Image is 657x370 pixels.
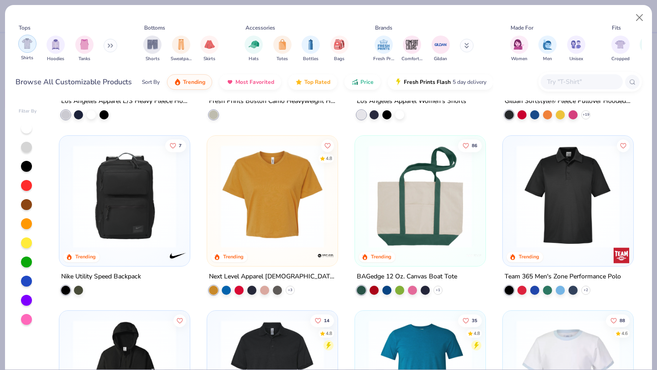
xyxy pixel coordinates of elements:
span: Top Rated [304,78,330,86]
img: Sweatpants Image [176,39,186,50]
span: 35 [472,319,477,323]
div: filter for Tanks [75,36,94,62]
div: filter for Comfort Colors [401,36,422,62]
span: 14 [324,319,329,323]
span: Skirts [203,56,215,62]
img: Shirts Image [22,38,32,49]
img: 9c14fc1e-a44e-4ba0-9e74-c3877350f7c1 [476,144,588,247]
img: Tanks Image [79,39,89,50]
button: filter button [18,36,36,62]
div: Gildan Softstyle® Fleece Pullover Hooded Sweatshirt [505,95,631,107]
div: Los Angeles Apparel L/S Heavy Fleece Hoodie Po 14 Oz [61,95,188,107]
span: Most Favorited [235,78,274,86]
button: Most Favorited [219,74,281,90]
button: filter button [373,36,394,62]
img: Hats Image [249,39,259,50]
span: 7 [179,143,182,148]
button: Like [458,139,482,152]
span: Tanks [78,56,90,62]
div: Browse All Customizable Products [16,77,132,87]
button: Price [344,74,381,90]
span: + 1 [436,287,440,293]
span: Comfort Colors [401,56,422,62]
button: Like [166,139,187,152]
button: filter button [245,36,263,62]
div: Made For [511,24,533,32]
span: Shorts [146,56,160,62]
span: Bottles [303,56,318,62]
img: Cropped Image [615,39,626,50]
span: 5 day delivery [453,77,486,87]
button: filter button [47,36,65,62]
div: Brands [375,24,392,32]
span: Trending [183,78,205,86]
div: Fits [612,24,621,32]
img: Fresh Prints Image [377,38,391,51]
span: Shirts [21,55,33,62]
button: filter button [171,36,192,62]
img: 8e2bd841-e4e9-4593-a0fd-0b5ea633da3f [512,144,624,247]
div: filter for Bags [330,36,349,62]
button: filter button [538,36,557,62]
div: filter for Hats [245,36,263,62]
img: 40887cfb-d8e3-47e6-91d9-601d6ca00187 [68,144,181,247]
div: 4.8 [474,330,480,337]
button: filter button [200,36,219,62]
img: Team 365 logo [612,246,630,264]
span: Women [511,56,527,62]
span: Price [360,78,374,86]
button: Like [310,314,334,327]
button: Close [631,9,648,26]
span: Sweatpants [171,56,192,62]
div: filter for Shirts [18,35,36,62]
img: flash.gif [395,78,402,86]
div: Filter By [19,108,37,115]
img: 0486bd9f-63a6-4ed9-b254-6ac5fae3ddb5 [364,144,476,247]
span: Fresh Prints Flash [404,78,451,86]
span: Cropped [611,56,630,62]
img: Unisex Image [571,39,581,50]
img: Shorts Image [147,39,158,50]
span: Hoodies [47,56,64,62]
span: + 3 [288,287,292,293]
div: filter for Men [538,36,557,62]
div: 4.8 [326,330,332,337]
span: 86 [472,143,477,148]
button: Like [458,314,482,327]
div: filter for Hoodies [47,36,65,62]
span: Hats [249,56,259,62]
img: Hoodies Image [51,39,61,50]
button: filter button [273,36,292,62]
img: ac85d554-9c5a-4192-9f6b-9a1c8cda542c [216,144,328,247]
div: Nike Utility Speed Backpack [61,271,141,282]
button: filter button [143,36,162,62]
img: BAGedge logo [464,246,483,264]
img: Gildan Image [434,38,448,51]
span: Bags [334,56,344,62]
button: filter button [611,36,630,62]
button: Like [174,314,187,327]
div: Sort By [142,78,160,86]
span: Totes [276,56,288,62]
div: filter for Fresh Prints [373,36,394,62]
div: Los Angeles Apparel Women's Shorts [357,95,466,107]
button: Fresh Prints Flash5 day delivery [388,74,493,90]
button: Like [606,314,630,327]
button: filter button [432,36,450,62]
img: Comfort Colors Image [405,38,419,51]
img: Nike logo [169,246,187,264]
img: Skirts Image [204,39,215,50]
button: filter button [510,36,528,62]
div: BAGedge 12 Oz. Canvas Boat Tote [357,271,457,282]
span: + 19 [582,112,589,117]
span: + 2 [584,287,588,293]
button: Trending [167,74,212,90]
span: Men [543,56,552,62]
img: trending.gif [174,78,181,86]
div: Tops [19,24,31,32]
img: most_fav.gif [226,78,234,86]
img: af9b5bcf-dba5-4e65-85d9-e5a022bce63f [328,144,441,247]
img: TopRated.gif [295,78,302,86]
img: Totes Image [277,39,287,50]
img: Bags Image [334,39,344,50]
